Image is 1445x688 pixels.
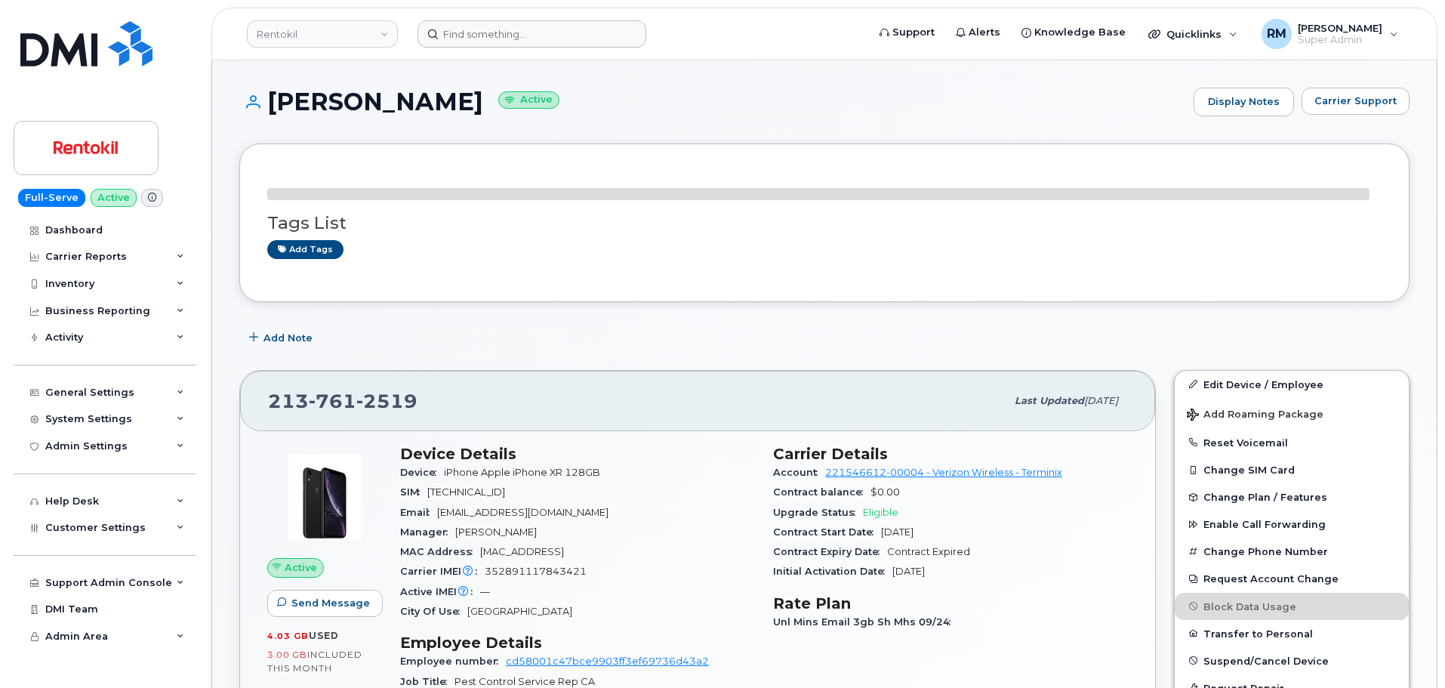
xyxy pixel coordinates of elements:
span: Initial Activation Date [773,566,892,577]
span: MAC Address [400,546,480,557]
h3: Carrier Details [773,445,1128,463]
span: used [309,630,339,641]
span: Active [285,560,317,575]
button: Suspend/Cancel Device [1175,647,1409,674]
button: Reset Voicemail [1175,429,1409,456]
span: Carrier Support [1314,94,1397,108]
span: Upgrade Status [773,507,863,518]
span: Eligible [863,507,898,518]
a: cd58001c47bce9903ff3ef69736d43a2 [506,656,709,667]
span: Email [400,507,437,518]
span: Last updated [1015,395,1084,406]
span: Carrier IMEI [400,566,485,577]
span: 3.00 GB [267,649,307,660]
span: [DATE] [1084,395,1118,406]
span: [MAC_ADDRESS] [480,546,564,557]
span: [GEOGRAPHIC_DATA] [467,606,572,617]
span: Change Plan / Features [1203,492,1327,503]
button: Add Note [239,325,325,352]
h3: Device Details [400,445,755,463]
h1: [PERSON_NAME] [239,88,1186,115]
span: 4.03 GB [267,631,309,641]
span: [EMAIL_ADDRESS][DOMAIN_NAME] [437,507,609,518]
span: Contract balance [773,486,870,498]
button: Transfer to Personal [1175,620,1409,647]
span: 2519 [356,390,417,412]
span: Job Title [400,676,454,687]
span: Unl Mins Email 3gb Sh Mhs 09/24 [773,616,958,628]
span: Add Note [263,331,313,345]
span: Employee number [400,656,506,667]
span: Send Message [291,596,370,610]
span: $0.00 [870,486,900,498]
span: [TECHNICAL_ID] [427,486,505,498]
span: iPhone Apple iPhone XR 128GB [444,467,600,478]
button: Carrier Support [1302,88,1410,115]
span: 761 [309,390,356,412]
button: Add Roaming Package [1175,398,1409,429]
span: Contract Expired [887,546,970,557]
h3: Rate Plan [773,594,1128,612]
span: Account [773,467,825,478]
span: included this month [267,649,362,674]
button: Request Account Change [1175,565,1409,592]
span: Suspend/Cancel Device [1203,655,1329,666]
small: Active [498,91,559,109]
span: City Of Use [400,606,467,617]
span: Active IMEI [400,586,480,597]
span: Enable Call Forwarding [1203,519,1326,530]
span: Pest Control Service Rep CA [454,676,595,687]
img: image20231002-3703462-1qb80zy.jpeg [279,452,370,543]
h3: Employee Details [400,634,755,652]
span: [DATE] [892,566,925,577]
h3: Tags List [267,214,1382,233]
span: Device [400,467,444,478]
a: Edit Device / Employee [1175,371,1409,398]
button: Change SIM Card [1175,456,1409,483]
span: [PERSON_NAME] [455,526,537,538]
button: Change Phone Number [1175,538,1409,565]
span: — [480,586,490,597]
button: Send Message [267,590,383,617]
span: [DATE] [881,526,914,538]
span: Contract Expiry Date [773,546,887,557]
button: Block Data Usage [1175,593,1409,620]
a: Add tags [267,240,344,259]
span: Contract Start Date [773,526,881,538]
span: Manager [400,526,455,538]
button: Enable Call Forwarding [1175,511,1409,538]
span: SIM [400,486,427,498]
span: Add Roaming Package [1187,409,1323,423]
a: 221546612-00004 - Verizon Wireless - Terminix [825,467,1062,478]
span: 213 [268,390,417,412]
span: 352891117843421 [485,566,587,577]
a: Display Notes [1194,88,1294,116]
button: Change Plan / Features [1175,483,1409,511]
